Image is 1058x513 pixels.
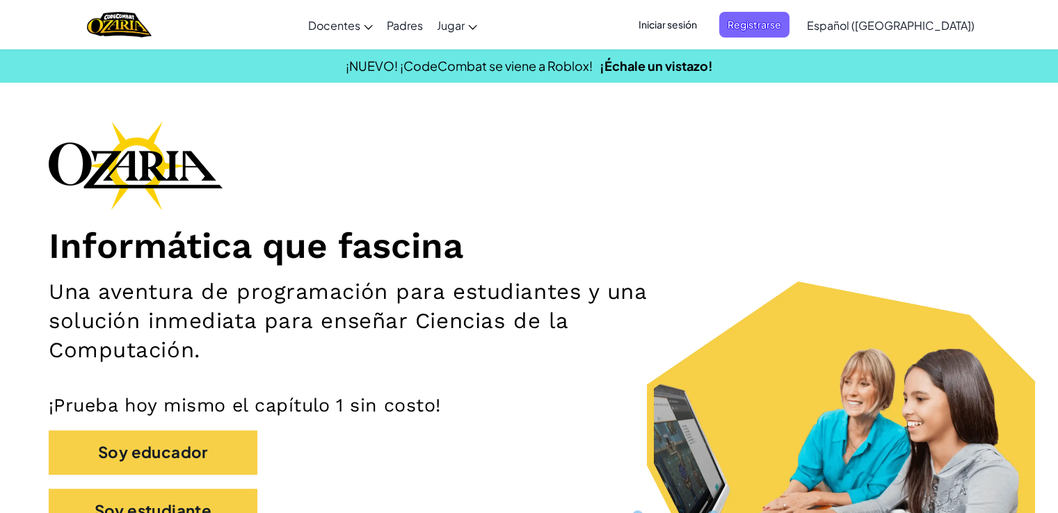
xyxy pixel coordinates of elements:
button: Soy educador [49,430,257,474]
a: Español ([GEOGRAPHIC_DATA]) [800,6,981,44]
span: Jugar [437,18,465,33]
span: Docentes [308,18,360,33]
a: Docentes [301,6,380,44]
button: Iniciar sesión [630,12,705,38]
button: Registrarse [719,12,790,38]
a: ¡Échale un vistazo! [600,58,713,74]
span: ¡NUEVO! ¡CodeCombat se viene a Roblox! [346,58,593,74]
p: ¡Prueba hoy mismo el capítulo 1 sin costo! [49,393,1009,416]
img: Home [87,10,152,39]
h2: Una aventura de programación para estudiantes y una solución inmediata para enseñar Ciencias de l... [49,277,692,366]
a: Ozaria by CodeCombat logo [87,10,152,39]
img: Ozaria branding logo [49,121,223,210]
a: Padres [380,6,430,44]
a: Jugar [430,6,484,44]
h1: Informática que fascina [49,224,1009,267]
span: Español ([GEOGRAPHIC_DATA]) [807,18,975,33]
